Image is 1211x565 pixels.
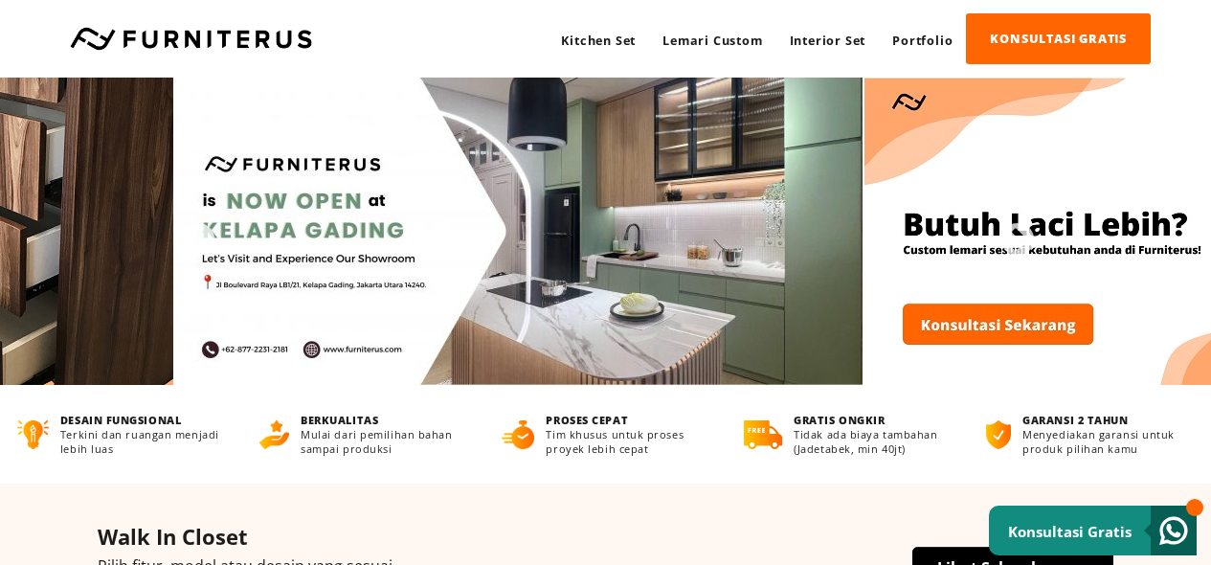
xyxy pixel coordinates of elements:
p: Menyediakan garansi untuk produk pilihan kamu [1022,427,1193,456]
img: 1-2-scaled-e1693826997376.jpg [173,78,863,385]
p: Mulai dari pemilihan bahan sampai produksi [301,427,466,456]
img: desain-fungsional.png [17,420,49,449]
p: Tim khusus untuk proses proyek lebih cepat [546,427,708,456]
a: Portfolio [879,14,966,66]
h4: GRATIS ONGKIR [794,413,951,427]
h4: DESAIN FUNGSIONAL [60,413,224,427]
a: Lemari Custom [649,14,775,66]
a: Konsultasi Gratis [989,506,1197,555]
button: Previous [179,222,198,241]
img: bergaransi.png [986,420,1011,449]
small: Konsultasi Gratis [1008,522,1132,541]
img: gratis-ongkir.png [744,420,782,449]
h4: Walk In Closet [98,522,1113,551]
p: Terkini dan ruangan menjadi lebih luas [60,427,224,456]
h4: GARANSI 2 TAHUN [1022,413,1193,427]
a: Kitchen Set [548,14,649,66]
p: Tidak ada biaya tambahan (Jadetabek, min 40jt) [794,427,951,456]
a: Interior Set [776,14,880,66]
img: berkualitas.png [259,420,289,449]
h4: PROSES CEPAT [546,413,708,427]
a: KONSULTASI GRATIS [966,13,1151,64]
h4: BERKUALITAS [301,413,466,427]
button: Next [998,222,1018,241]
